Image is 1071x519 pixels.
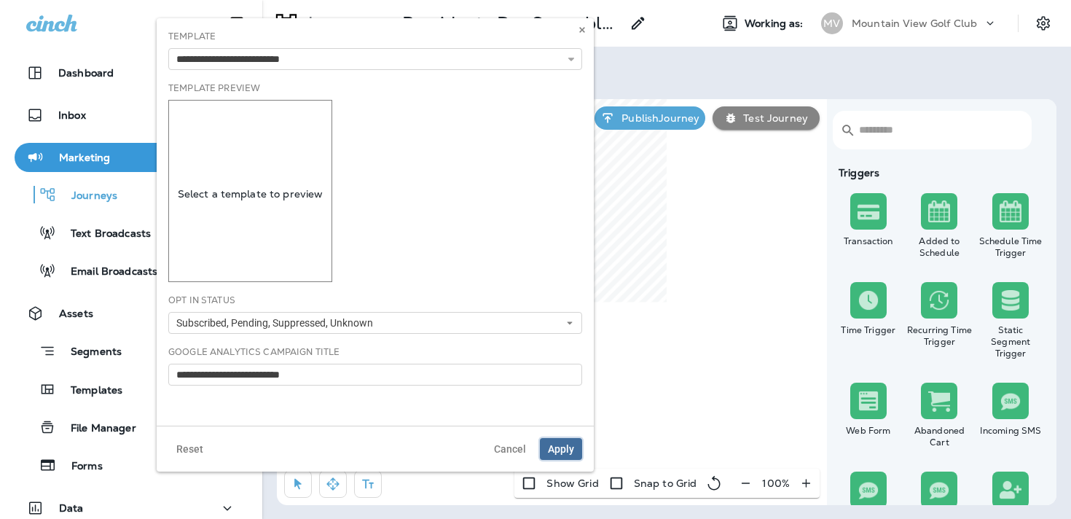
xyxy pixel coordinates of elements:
[15,335,248,367] button: Segments
[852,17,977,29] p: Mountain View Golf Club
[494,444,526,454] span: Cancel
[978,425,1043,437] div: Incoming SMS
[57,460,103,474] p: Forms
[15,101,248,130] button: Inbox
[762,477,790,489] p: 100 %
[836,235,901,247] div: Transaction
[56,422,136,436] p: File Manager
[59,308,93,319] p: Assets
[15,179,248,210] button: Journeys
[216,9,257,38] button: Collapse Sidebar
[168,346,340,358] label: Google Analytics Campaign Title
[15,58,248,87] button: Dashboard
[176,317,379,329] span: Subscribed, Pending, Suppressed, Unknown
[15,374,248,405] button: Templates
[907,425,973,448] div: Abandoned Cart
[168,82,260,94] label: Template Preview
[58,109,86,121] p: Inbox
[15,217,248,248] button: Text Broadcasts
[833,167,1046,179] div: Triggers
[372,12,385,34] p: >
[907,235,973,259] div: Added to Schedule
[176,444,203,454] span: Reset
[978,324,1043,359] div: Static Segment Trigger
[15,450,248,480] button: Forms
[486,438,534,460] button: Cancel
[15,299,248,328] button: Assets
[59,502,84,514] p: Data
[58,67,114,79] p: Dashboard
[15,255,248,286] button: Email Broadcasts
[56,346,122,360] p: Segments
[57,190,117,203] p: Journeys
[56,265,157,279] p: Email Broadcasts
[548,444,574,454] span: Apply
[168,438,211,460] button: Reset
[634,477,697,489] p: Snap to Grid
[836,324,901,336] div: Time Trigger
[1030,10,1056,36] button: Settings
[56,384,122,398] p: Templates
[745,17,807,30] span: Working as:
[595,106,705,130] button: PublishJourney
[15,412,248,442] button: File Manager
[978,235,1043,259] div: Schedule Time Trigger
[546,477,598,489] p: Show Grid
[821,12,843,34] div: MV
[56,227,151,241] p: Text Broadcasts
[168,31,216,42] label: Template
[299,12,372,34] p: Journey
[168,294,235,306] label: Opt In Status
[540,438,582,460] button: Apply
[402,12,621,34] p: Presidents Day Scramble - 2025 - 2/16 Copy
[737,112,808,124] p: Test Journey
[59,152,110,163] p: Marketing
[15,143,248,172] button: Marketing
[169,188,331,200] p: Select a template to preview
[907,324,973,348] div: Recurring Time Trigger
[713,106,820,130] button: Test Journey
[836,425,901,437] div: Web Form
[168,312,582,334] button: Subscribed, Pending, Suppressed, Unknown
[616,112,699,124] p: Publish Journey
